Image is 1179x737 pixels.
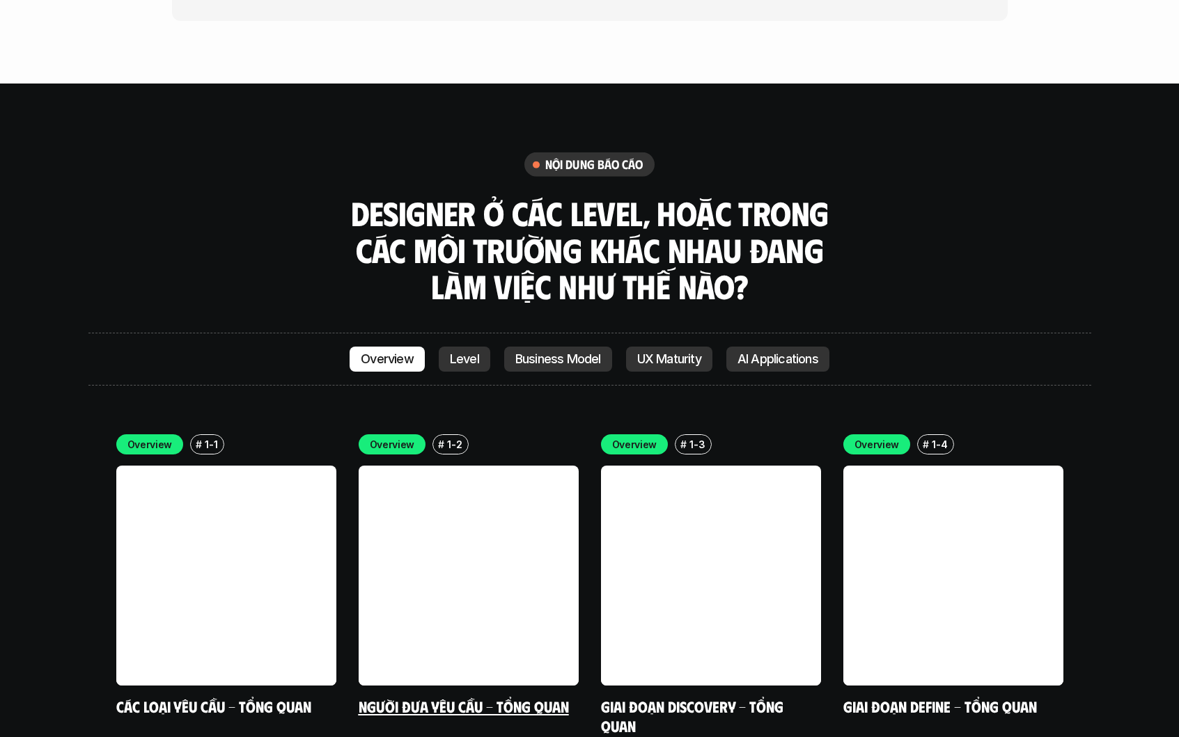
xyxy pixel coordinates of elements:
[346,195,834,305] h3: Designer ở các level, hoặc trong các môi trường khác nhau đang làm việc như thế nào?
[205,437,217,452] p: 1-1
[196,439,202,450] h6: #
[439,347,490,372] a: Level
[515,352,601,366] p: Business Model
[370,437,415,452] p: Overview
[689,437,705,452] p: 1-3
[127,437,173,452] p: Overview
[854,437,900,452] p: Overview
[545,157,643,173] h6: nội dung báo cáo
[504,347,612,372] a: Business Model
[447,437,462,452] p: 1-2
[438,439,444,450] h6: #
[116,697,311,715] a: Các loại yêu cầu - Tổng quan
[626,347,712,372] a: UX Maturity
[361,352,414,366] p: Overview
[737,352,818,366] p: AI Applications
[932,437,947,452] p: 1-4
[601,697,787,735] a: Giai đoạn Discovery - Tổng quan
[680,439,687,450] h6: #
[843,697,1037,715] a: Giai đoạn Define - Tổng quan
[350,347,425,372] a: Overview
[923,439,929,450] h6: #
[359,697,569,715] a: Người đưa yêu cầu - Tổng quan
[612,437,657,452] p: Overview
[450,352,479,366] p: Level
[726,347,829,372] a: AI Applications
[637,352,701,366] p: UX Maturity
